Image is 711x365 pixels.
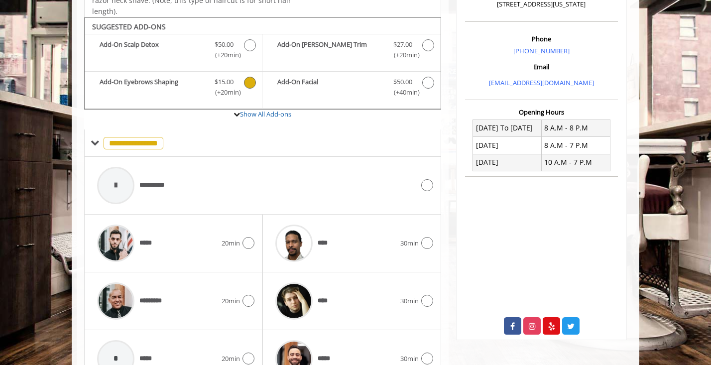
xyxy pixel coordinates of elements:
[277,77,383,98] b: Add-On Facial
[473,154,542,171] td: [DATE]
[100,77,205,98] b: Add-On Eyebrows Shaping
[388,50,417,60] span: (+20min )
[541,120,610,136] td: 8 A.M - 8 P.M
[210,87,239,98] span: (+20min )
[468,63,615,70] h3: Email
[100,39,205,60] b: Add-On Scalp Detox
[541,137,610,154] td: 8 A.M - 7 P.M
[393,77,412,87] span: $50.00
[388,87,417,98] span: (+40min )
[489,78,594,87] a: [EMAIL_ADDRESS][DOMAIN_NAME]
[277,39,383,60] b: Add-On [PERSON_NAME] Trim
[215,77,234,87] span: $15.00
[267,39,435,63] label: Add-On Beard Trim
[90,39,257,63] label: Add-On Scalp Detox
[473,120,542,136] td: [DATE] To [DATE]
[222,296,240,306] span: 20min
[465,109,618,116] h3: Opening Hours
[210,50,239,60] span: (+20min )
[513,46,570,55] a: [PHONE_NUMBER]
[473,137,542,154] td: [DATE]
[400,296,419,306] span: 30min
[393,39,412,50] span: $27.00
[215,39,234,50] span: $50.00
[90,77,257,100] label: Add-On Eyebrows Shaping
[240,110,291,119] a: Show All Add-ons
[541,154,610,171] td: 10 A.M - 7 P.M
[468,35,615,42] h3: Phone
[400,354,419,364] span: 30min
[267,77,435,100] label: Add-On Facial
[400,238,419,248] span: 30min
[84,17,441,110] div: The Made Man Haircut Add-onS
[222,354,240,364] span: 20min
[92,22,166,31] b: SUGGESTED ADD-ONS
[222,238,240,248] span: 20min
